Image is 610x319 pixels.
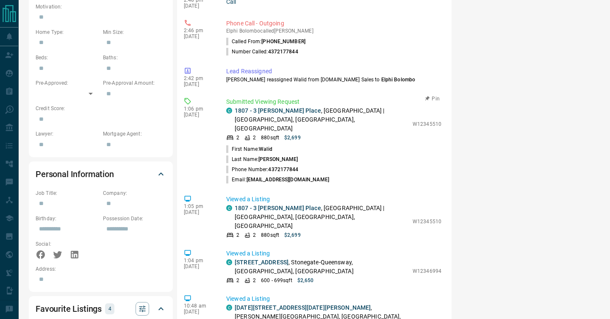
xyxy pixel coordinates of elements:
p: [DATE] [184,209,213,215]
p: 2 [236,134,239,141]
p: 2 [253,134,256,141]
p: Min Size: [103,28,166,36]
p: Baths: [103,54,166,61]
div: Personal Information [36,164,166,184]
p: Last Name: [226,155,298,163]
span: [PHONE_NUMBER] [261,39,305,44]
p: [DATE] [184,112,213,118]
button: Pin [420,95,445,103]
p: 1:05 pm [184,203,213,209]
p: Mortgage Agent: [103,130,166,138]
div: condos.ca [226,108,232,114]
p: Motivation: [36,3,166,11]
p: W12345510 [413,120,441,128]
a: [STREET_ADDRESS] [235,259,288,266]
p: Viewed a Listing [226,249,441,258]
div: condos.ca [226,259,232,265]
p: Email: [226,176,329,183]
span: 4372177844 [268,166,298,172]
p: 2 [236,231,239,239]
p: [DATE] [184,309,213,315]
p: 2 [236,277,239,284]
p: $2,699 [284,231,301,239]
p: 4 [108,304,112,313]
div: Favourite Listings4 [36,299,166,319]
p: , Stonegate-Queensway, [GEOGRAPHIC_DATA], [GEOGRAPHIC_DATA] [235,258,408,276]
span: Elphi Bolombo [381,77,415,83]
p: Company: [103,189,166,197]
p: Lawyer: [36,130,99,138]
p: Credit Score: [36,105,166,112]
a: 1807 - 3 [PERSON_NAME] Place [235,107,321,114]
p: Home Type: [36,28,99,36]
p: Submitted Viewing Request [226,97,441,106]
p: Birthday: [36,215,99,222]
p: 880 sqft [261,134,279,141]
p: Possession Date: [103,215,166,222]
p: Address: [36,265,166,273]
a: [DATE][STREET_ADDRESS][DATE][PERSON_NAME] [235,304,371,311]
a: 1807 - 3 [PERSON_NAME] Place [235,205,321,211]
span: [EMAIL_ADDRESS][DOMAIN_NAME] [247,177,329,183]
p: Viewed a Listing [226,195,441,204]
p: 2 [253,277,256,284]
p: Viewed a Listing [226,294,441,303]
p: W12345510 [413,218,441,225]
p: Called From: [226,38,305,45]
h2: Favourite Listings [36,302,102,316]
p: First Name: [226,145,272,153]
p: Job Title: [36,189,99,197]
p: 2:46 pm [184,28,213,33]
p: 1:04 pm [184,258,213,264]
span: [PERSON_NAME] [258,156,298,162]
p: Beds: [36,54,99,61]
p: Pre-Approval Amount: [103,79,166,87]
span: Walid [259,146,272,152]
span: 4372177844 [268,49,298,55]
p: $2,650 [297,277,314,284]
p: [DATE] [184,81,213,87]
p: [PERSON_NAME] reassigned Walid from [DOMAIN_NAME] Sales to [226,76,441,83]
p: 2:42 pm [184,75,213,81]
div: condos.ca [226,205,232,211]
p: , [GEOGRAPHIC_DATA] | [GEOGRAPHIC_DATA], [GEOGRAPHIC_DATA], [GEOGRAPHIC_DATA] [235,106,408,133]
p: 1:06 pm [184,106,213,112]
p: , [GEOGRAPHIC_DATA] | [GEOGRAPHIC_DATA], [GEOGRAPHIC_DATA], [GEOGRAPHIC_DATA] [235,204,408,230]
p: 880 sqft [261,231,279,239]
p: [DATE] [184,33,213,39]
p: Pre-Approved: [36,79,99,87]
p: 2 [253,231,256,239]
p: [DATE] [184,3,213,9]
p: [DATE] [184,264,213,269]
p: Social: [36,240,99,248]
div: condos.ca [226,305,232,311]
p: Number Called: [226,48,298,55]
p: Phone Number: [226,166,299,173]
p: 600 - 699 sqft [261,277,292,284]
p: Phone Call - Outgoing [226,19,441,28]
p: W12346994 [413,267,441,275]
p: 10:48 am [184,303,213,309]
p: Elphi Bolombo called [PERSON_NAME] [226,28,441,34]
p: Lead Reassigned [226,67,441,76]
h2: Personal Information [36,167,114,181]
p: $2,699 [284,134,301,141]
